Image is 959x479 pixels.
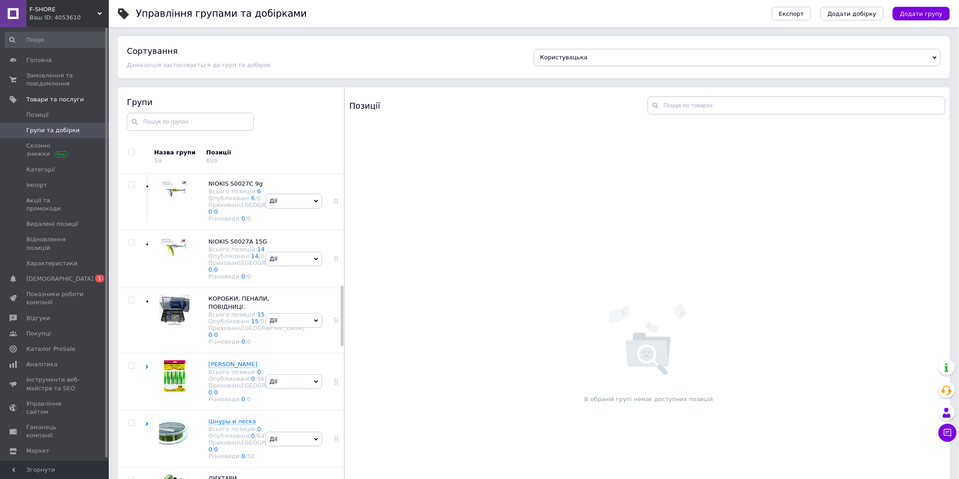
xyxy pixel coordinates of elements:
[159,180,190,202] img: NIOKIS S0027C 9g
[154,148,199,157] div: Назва групи
[26,196,84,213] span: Акції та промокоди
[127,96,335,108] div: Групи
[208,361,257,368] span: [PERSON_NAME]
[212,446,218,453] span: /
[208,215,306,222] div: Різновиди:
[95,275,104,283] span: 1
[208,369,306,375] div: Всього позицій:
[26,181,47,189] span: Імпорт
[247,338,251,345] div: 0
[828,10,877,17] span: Додати добірку
[159,417,190,448] img: Шнуры и леска
[127,46,178,56] h4: Сортування
[772,7,812,20] button: Експорт
[257,432,265,439] div: 64
[136,8,307,19] h1: Управління групами та добірками
[261,318,264,325] div: 0
[127,62,271,68] span: Дана опція застосовується до груп та добірок
[349,395,948,403] p: В обраній групі немає доступних позицій
[208,238,267,245] span: NIOKIS S0027A 15G
[212,208,218,215] span: /
[245,215,251,222] span: /
[257,369,261,375] a: 0
[242,453,245,460] a: 0
[242,338,245,345] a: 0
[26,360,58,369] span: Аналітика
[208,188,306,195] div: Всього позицій:
[245,396,251,402] span: /
[349,96,648,115] div: Позиції
[261,253,264,259] div: 0
[257,375,265,382] div: 36
[26,447,49,455] span: Маркет
[214,446,218,453] a: 0
[270,255,277,262] span: Дії
[900,10,943,17] span: Додати групу
[29,14,109,22] div: Ваш ID: 4053610
[648,96,946,115] input: Пошук по товарах
[208,246,306,253] div: Всього позицій:
[26,290,84,307] span: Показники роботи компанії
[214,389,218,396] a: 0
[208,375,306,382] div: Опубліковані:
[257,188,261,195] a: 6
[208,195,306,201] div: Опубліковані:
[206,148,283,157] div: Позиції
[29,5,97,14] span: F-SHORE
[26,423,84,440] span: Гаманець компанії
[208,208,212,215] a: 0
[208,266,212,273] a: 0
[208,439,306,453] div: Приховані/[GEOGRAPHIC_DATA]:
[242,396,245,402] a: 0
[779,10,804,17] span: Експорт
[154,157,162,164] div: 59
[5,32,107,48] input: Пошук
[26,314,50,322] span: Відгуки
[270,317,277,324] span: Дії
[26,275,93,283] span: [DEMOGRAPHIC_DATA]
[208,418,256,425] span: Шнуры и леска
[251,375,255,382] a: 0
[26,220,78,228] span: Видалені позиції
[247,396,251,402] div: 0
[26,142,84,158] span: Сезонні знижки
[208,432,306,439] div: Опубліковані:
[26,345,75,353] span: Каталог ProSale
[212,266,218,273] span: /
[208,389,212,396] a: 0
[208,453,306,460] div: Різновиди:
[26,235,84,252] span: Відновлення позицій
[208,201,306,215] div: Приховані/[GEOGRAPHIC_DATA]:
[26,166,55,174] span: Категорії
[26,400,84,416] span: Управління сайтом
[26,330,51,338] span: Покупці
[247,215,251,222] div: 0
[214,331,218,338] a: 0
[247,273,251,280] div: 0
[208,318,306,325] div: Опубліковані:
[160,238,190,260] img: NIOKIS S0027A 15G
[242,215,245,222] a: 0
[26,126,80,134] span: Групи та добірки
[257,311,265,318] a: 15
[540,54,587,61] span: Користувацька
[259,318,265,325] span: /
[214,208,218,215] a: 0
[257,246,265,253] a: 14
[251,318,259,325] a: 15
[939,424,957,442] button: Чат з покупцем
[251,195,255,201] a: 6
[26,259,77,268] span: Характеристики
[160,295,189,326] img: КОРОБКИ, ПЕНАЛИ, ПОВІДНИЦІ.
[214,266,218,273] a: 0
[257,426,261,432] a: 0
[270,378,277,385] span: Дії
[208,426,306,432] div: Всього позицій:
[245,273,251,280] span: /
[208,396,306,402] div: Різновиди:
[270,436,277,442] span: Дії
[247,453,255,460] div: 52
[26,111,48,119] span: Позиції
[26,56,52,64] span: Головна
[208,180,263,187] span: NIOKIS S0027C 9g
